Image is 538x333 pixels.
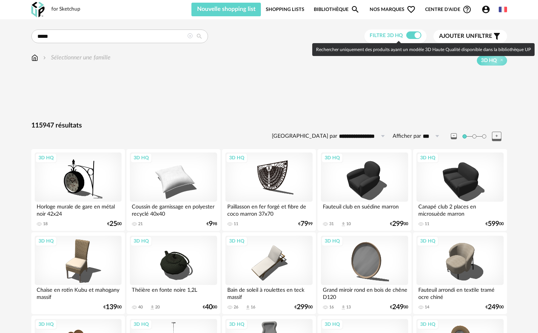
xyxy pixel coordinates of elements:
a: 3D HQ Théière en fonte noire 1,2L 40 Download icon 20 €4000 [126,232,220,314]
div: 20 [155,305,160,310]
div: Chaise en rotin Kubu et mahogany massif [35,285,122,300]
a: BibliothèqueMagnify icon [314,3,360,16]
div: 3D HQ [321,153,343,163]
span: 9 [209,221,213,227]
a: 3D HQ Chaise en rotin Kubu et mahogany massif €13900 [31,232,125,314]
button: Ajouter unfiltre Filter icon [433,30,507,43]
span: Nos marques [370,3,416,16]
div: 3D HQ [130,153,152,163]
span: 249 [488,305,499,310]
div: € 00 [294,305,313,310]
img: OXP [31,2,45,17]
span: filtre [439,33,492,40]
div: Fauteuil arrondi en textile tramé ocre chiné [416,285,503,300]
a: 3D HQ Paillasson en fer forgé et fibre de coco marron 37x70 11 €7999 [222,149,316,231]
span: 25 [109,221,117,227]
div: 3D HQ [35,153,57,163]
div: 3D HQ [417,153,439,163]
a: 3D HQ Canapé club 2 places en microsuède marron 11 €59900 [413,149,507,231]
div: 16 [251,305,255,310]
div: 14 [425,305,429,310]
span: Ajouter un [439,33,475,39]
span: Account Circle icon [481,5,494,14]
a: Shopping Lists [266,3,304,16]
div: 11 [425,221,429,227]
div: 3D HQ [35,319,57,329]
div: 3D HQ [130,319,152,329]
span: Heart Outline icon [407,5,416,14]
a: 3D HQ Bain de soleil à roulettes en teck massif 26 Download icon 16 €29900 [222,232,316,314]
div: 3D HQ [417,319,439,329]
a: 3D HQ Horloge murale de gare en métal noir 42x24 18 €2500 [31,149,125,231]
div: 3D HQ [321,236,343,246]
div: € 00 [103,305,122,310]
span: Magnify icon [351,5,360,14]
a: 3D HQ Grand miroir rond en bois de chêne D120 16 Download icon 13 €24900 [318,232,411,314]
span: Centre d'aideHelp Circle Outline icon [425,5,472,14]
div: 13 [346,305,351,310]
label: [GEOGRAPHIC_DATA] par [272,133,337,140]
label: Afficher par [393,133,421,140]
div: Grand miroir rond en bois de chêne D120 [321,285,408,300]
div: 3D HQ [321,319,343,329]
span: 40 [205,305,213,310]
span: Download icon [245,305,251,310]
span: Download icon [150,305,155,310]
div: Bain de soleil à roulettes en teck massif [225,285,312,300]
div: Rechercher uniquement des produits ayant un modèle 3D Haute Qualité disponible dans la bibliothèq... [312,43,535,56]
span: Filter icon [492,32,501,41]
img: svg+xml;base64,PHN2ZyB3aWR0aD0iMTYiIGhlaWdodD0iMTYiIHZpZXdCb3g9IjAgMCAxNiAxNiIgZmlsbD0ibm9uZSIgeG... [42,53,48,62]
span: 299 [297,305,308,310]
span: Help Circle Outline icon [462,5,472,14]
div: € 00 [486,221,504,227]
a: 3D HQ Fauteuil club en suédine marron 31 Download icon 10 €29900 [318,149,411,231]
div: € 00 [107,221,122,227]
div: Sélectionner une famille [42,53,111,62]
div: 26 [234,305,238,310]
span: 79 [301,221,308,227]
div: Paillasson en fer forgé et fibre de coco marron 37x70 [225,202,312,217]
span: 3D HQ [481,57,497,64]
span: Account Circle icon [481,5,490,14]
div: 115947 résultats [31,121,507,130]
div: 16 [329,305,334,310]
div: 11 [234,221,238,227]
span: Nouvelle shopping list [197,6,256,12]
div: € 98 [207,221,217,227]
div: Horloge murale de gare en métal noir 42x24 [35,202,122,217]
div: 3D HQ [35,236,57,246]
div: € 00 [486,305,504,310]
div: € 00 [203,305,217,310]
button: Nouvelle shopping list [191,3,261,16]
img: svg+xml;base64,PHN2ZyB3aWR0aD0iMTYiIGhlaWdodD0iMTciIHZpZXdCb3g9IjAgMCAxNiAxNyIgZmlsbD0ibm9uZSIgeG... [31,53,38,62]
div: 10 [346,221,351,227]
div: 3D HQ [226,236,248,246]
div: 3D HQ [130,236,152,246]
div: for Sketchup [51,6,80,13]
div: Théière en fonte noire 1,2L [130,285,217,300]
div: 3D HQ [417,236,439,246]
span: 249 [392,305,404,310]
div: 31 [329,221,334,227]
div: € 99 [298,221,313,227]
div: 3D HQ [226,153,248,163]
a: 3D HQ Coussin de garnissage en polyester recyclé 40x40 21 €998 [126,149,220,231]
div: € 00 [390,305,408,310]
span: Filtre 3D HQ [370,33,403,38]
span: 139 [106,305,117,310]
img: fr [499,5,507,14]
div: Canapé club 2 places en microsuède marron [416,202,503,217]
span: 599 [488,221,499,227]
span: Download icon [341,305,346,310]
div: 40 [138,305,143,310]
div: 3D HQ [226,319,248,329]
div: Coussin de garnissage en polyester recyclé 40x40 [130,202,217,217]
span: 299 [392,221,404,227]
div: 18 [43,221,48,227]
div: 21 [138,221,143,227]
div: € 00 [390,221,408,227]
div: Fauteuil club en suédine marron [321,202,408,217]
a: 3D HQ Fauteuil arrondi en textile tramé ocre chiné 14 €24900 [413,232,507,314]
span: Download icon [341,221,346,227]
